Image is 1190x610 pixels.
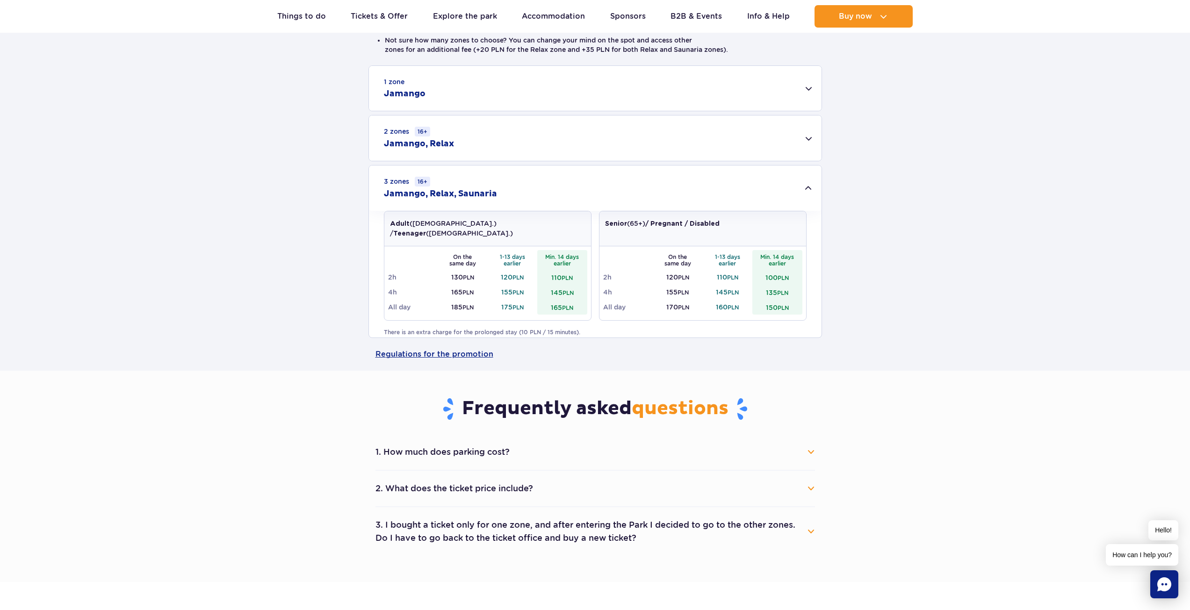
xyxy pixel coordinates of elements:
[703,270,753,285] td: 110
[562,304,573,311] small: PLN
[384,88,426,100] h2: Jamango
[433,5,497,28] a: Explore the park
[375,478,815,499] button: 2. What does the ticket price include?
[632,397,728,420] span: questions
[277,5,326,28] a: Things to do
[1106,544,1178,566] span: How can I help you?
[488,250,538,270] th: 1-13 days earlier
[605,221,627,227] strong: Senior
[463,274,474,281] small: PLN
[512,304,524,311] small: PLN
[388,300,438,315] td: All day
[653,270,703,285] td: 120
[438,270,488,285] td: 130
[603,270,653,285] td: 2h
[415,177,430,187] small: 16+
[384,138,454,150] h2: Jamango, Relax
[390,219,585,238] p: ([DEMOGRAPHIC_DATA].) / ([DEMOGRAPHIC_DATA].)
[384,328,807,337] p: There is an extra charge for the prolonged stay (10 PLN / 15 minutes).
[537,285,587,300] td: 145
[645,221,720,227] strong: / Pregnant / Disabled
[1150,570,1178,598] div: Chat
[438,300,488,315] td: 185
[610,5,646,28] a: Sponsors
[537,270,587,285] td: 110
[752,250,802,270] th: Min. 14 days earlier
[384,127,430,136] small: 2 zones
[678,304,689,311] small: PLN
[384,77,404,86] small: 1 zone
[671,5,722,28] a: B2B & Events
[375,442,815,462] button: 1. How much does parking cost?
[678,289,689,296] small: PLN
[351,5,408,28] a: Tickets & Offer
[537,300,587,315] td: 165
[390,221,410,227] strong: Adult
[462,304,474,311] small: PLN
[384,177,430,187] small: 3 zones
[747,5,790,28] a: Info & Help
[815,5,913,28] button: Buy now
[653,300,703,315] td: 170
[653,250,703,270] th: On the same day
[562,274,573,281] small: PLN
[603,300,653,315] td: All day
[752,270,802,285] td: 100
[653,285,703,300] td: 155
[522,5,585,28] a: Accommodation
[537,250,587,270] th: Min. 14 days earlier
[703,250,753,270] th: 1-13 days earlier
[778,304,789,311] small: PLN
[488,270,538,285] td: 120
[462,289,474,296] small: PLN
[375,397,815,421] h3: Frequently asked
[703,285,753,300] td: 145
[1148,520,1178,540] span: Hello!
[605,219,720,229] p: (65+)
[385,36,806,54] li: Not sure how many zones to choose? You can change your mind on the spot and access other zones fo...
[384,188,497,200] h2: Jamango, Relax, Saunaria
[603,285,653,300] td: 4h
[388,270,438,285] td: 2h
[778,274,789,281] small: PLN
[752,300,802,315] td: 150
[488,300,538,315] td: 175
[727,274,738,281] small: PLN
[563,289,574,296] small: PLN
[839,12,872,21] span: Buy now
[438,250,488,270] th: On the same day
[438,285,488,300] td: 165
[728,289,739,296] small: PLN
[752,285,802,300] td: 135
[703,300,753,315] td: 160
[393,230,426,237] strong: Teenager
[488,285,538,300] td: 155
[512,274,524,281] small: PLN
[375,515,815,548] button: 3. I bought a ticket only for one zone, and after entering the Park I decided to go to the other ...
[678,274,689,281] small: PLN
[388,285,438,300] td: 4h
[415,127,430,136] small: 16+
[512,289,524,296] small: PLN
[375,338,815,371] a: Regulations for the promotion
[777,289,788,296] small: PLN
[728,304,739,311] small: PLN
